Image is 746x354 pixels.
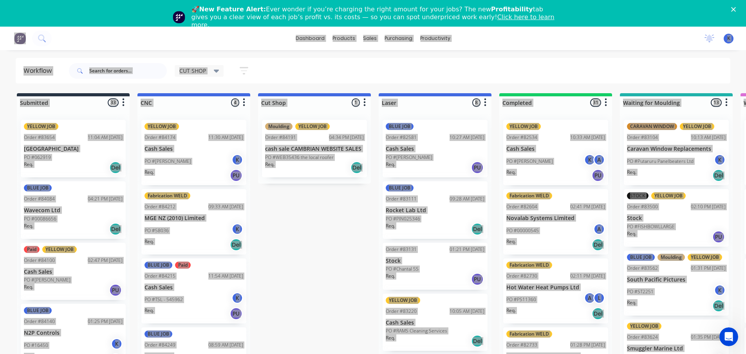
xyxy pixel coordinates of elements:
p: Rocket Lab Ltd [386,207,484,214]
div: PU [230,169,242,182]
div: A [593,154,605,166]
span: CUT SHOP [179,67,206,75]
p: Req. [506,169,516,176]
div: 10:13 AM [DATE] [691,134,726,141]
div: Fabrication WELD [145,192,190,199]
div: 11:54 AM [DATE] [208,273,243,280]
p: Req. [145,169,154,176]
div: Del [592,238,604,251]
p: Cash Sales [386,146,484,152]
div: STOCKYELLOW JOBOrder #8350002:10 PM [DATE]StockPO #FISHBOWLLARGEReq.PU [624,189,729,247]
p: Stock [386,258,484,264]
a: dashboard [292,33,329,44]
div: YELLOW JOB [680,123,714,130]
div: Order #8313101:21 PM [DATE]StockPO #Chantal 5SReq.PU [383,243,488,290]
div: A [584,292,596,304]
div: Order #83131 [386,246,417,253]
div: YELLOW JOB [506,123,541,130]
p: PO #Putaruru Panelbeaters Ltd [627,158,694,165]
div: PU [471,273,484,285]
div: Order #84191 [265,134,296,141]
div: Order #84140 [24,318,55,325]
div: YELLOW JOB [145,123,179,130]
div: Order #82604 [506,203,537,210]
p: PO #58036 [145,227,169,234]
div: Order #83654 [24,134,55,141]
div: K [231,223,243,235]
div: BLUE JOB [145,331,172,338]
div: Order #83111 [386,195,417,202]
div: YELLOW JOB [386,297,420,304]
div: YELLOW JOB [42,246,77,253]
div: products [329,33,359,44]
div: Close [731,7,739,12]
div: PaidYELLOW JOBOrder #8410002:47 PM [DATE]Cash SalesPO #[PERSON_NAME]Req.PU [21,243,126,300]
div: L [593,292,605,304]
div: PU [109,284,122,296]
p: Req. [627,230,636,237]
div: Del [712,169,725,182]
div: Order #82534 [506,134,537,141]
div: Fabrication WELDOrder #8260402:41 PM [DATE]Novalab Systems LimitedPO #00000545AReq.Del [503,189,608,255]
div: K [584,154,596,166]
div: 10:27 AM [DATE] [450,134,484,141]
p: PO #[PERSON_NAME] [386,154,432,161]
div: YELLOW JOBOrder #8253410:33 AM [DATE]Cash SalesPO #[PERSON_NAME]KAReq.PU [503,120,608,185]
div: YELLOW JOB [688,254,722,261]
p: Req. [386,334,395,341]
div: Paid [175,262,191,269]
b: New Feature Alert: [199,5,266,13]
img: Profile image for Team [173,11,185,23]
div: 11:30 AM [DATE] [208,134,243,141]
div: K [111,338,123,350]
p: MGE NZ (2010) Limited [145,215,243,222]
div: BLUE JOB [386,123,414,130]
div: YELLOW JOB [295,123,330,130]
div: PU [230,307,242,320]
div: BLUE JOB [24,307,52,314]
p: Req. [386,161,395,168]
div: Fabrication WELD [506,331,552,338]
p: Req. [386,273,395,280]
p: Req. [24,222,33,229]
span: K [727,35,730,42]
p: Req. [145,238,154,245]
div: Del [471,335,484,347]
div: STOCK [627,192,648,199]
div: YELLOW JOBOrder #8365411:04 AM [DATE][GEOGRAPHIC_DATA]PO #062919Req.Del [21,120,126,177]
div: productivity [416,33,454,44]
p: Req. [265,161,275,168]
div: 10:33 AM [DATE] [570,134,605,141]
div: Order #83562 [627,265,658,272]
p: Cash Sales [145,146,243,152]
div: K [714,284,726,296]
p: PO #062919 [24,154,51,161]
div: CARAVAN WINDOW [627,123,677,130]
p: PO #FISHBOWLLARGE [627,223,675,230]
div: 02:10 PM [DATE] [691,203,726,210]
p: PO #[PERSON_NAME] [24,276,70,284]
div: Del [230,238,242,251]
div: 02:47 PM [DATE] [88,257,123,264]
div: PU [592,169,604,182]
div: MouldingYELLOW JOBOrder #8419104:34 PM [DATE]cash sale CAMBRIAN WEBSITE SALESPO #WEB35436 the loc... [262,120,367,177]
div: Del [350,161,363,174]
p: Smuggler Marine Ltd [627,345,726,352]
p: Cash Sales [506,146,605,152]
p: Novalab Systems Limited [506,215,605,222]
div: Order #83220 [386,308,417,315]
div: Fabrication WELD [506,192,552,199]
div: 🚀 Ever wonder if you’re charging the right amount for your jobs? The new tab gives you a clear vi... [191,5,561,29]
div: 02:11 PM [DATE] [570,273,605,280]
p: Wavecom Ltd [24,207,123,214]
p: PO #00000545 [506,227,539,234]
div: BLUE JOB [145,262,172,269]
div: Order #84100 [24,257,55,264]
p: PO #PIN025346 [386,215,420,222]
div: 10:05 AM [DATE] [450,308,484,315]
div: Order #84249 [145,341,175,349]
div: BLUE JOBOrder #8408404:21 PM [DATE]Wavecom LtdPO #00086656Req.Del [21,181,126,239]
div: 08:59 AM [DATE] [208,341,243,349]
div: 01:25 PM [DATE] [88,318,123,325]
div: Del [109,161,122,174]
